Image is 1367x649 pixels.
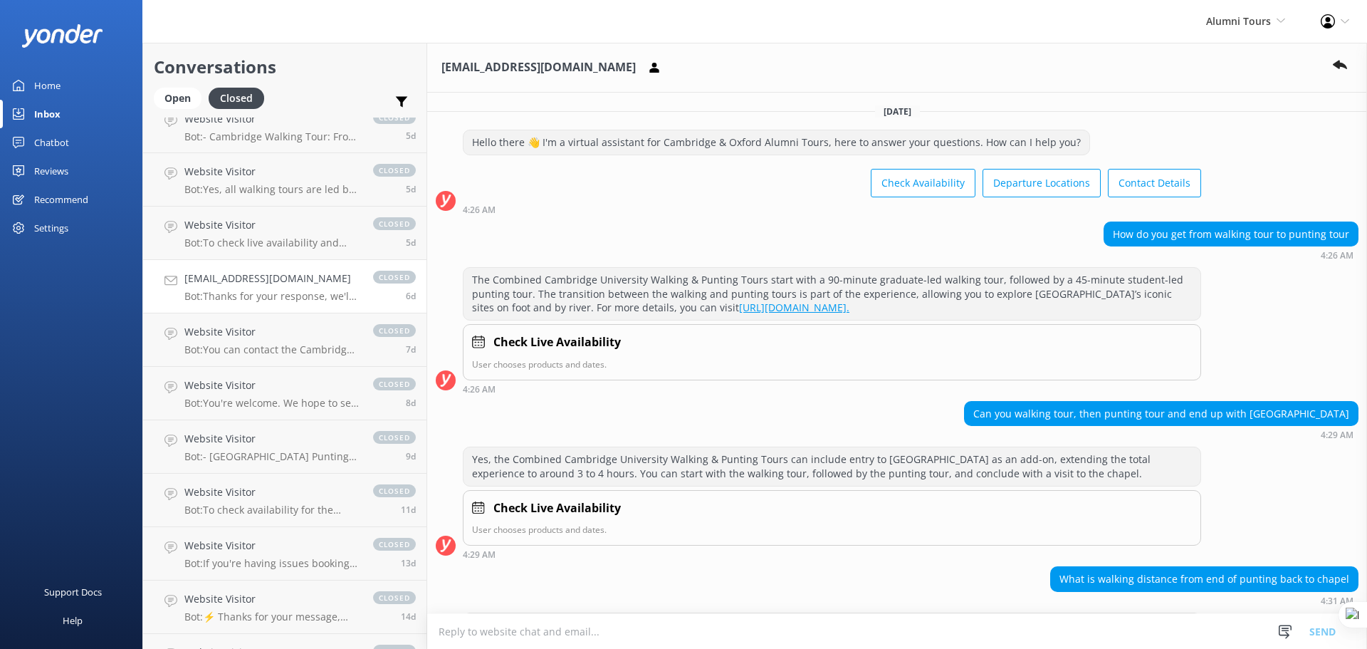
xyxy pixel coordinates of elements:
span: closed [373,591,416,604]
span: Sep 22 2025 03:26pm (UTC +01:00) Europe/Dublin [401,504,416,516]
p: Bot: - Cambridge Walking Tour: Front entrance of [GEOGRAPHIC_DATA], [GEOGRAPHIC_DATA] 1ST. - [GEO... [184,130,359,143]
div: Sep 27 2025 04:29pm (UTC +01:00) Europe/Dublin [463,549,1201,559]
span: closed [373,271,416,284]
span: Sep 25 2025 06:32pm (UTC +01:00) Europe/Dublin [406,397,416,409]
strong: 4:29 AM [463,551,496,559]
img: yonder-white-logo.png [21,24,103,48]
a: Website VisitorBot:- Cambridge Walking Tour: Front entrance of [GEOGRAPHIC_DATA], [GEOGRAPHIC_DAT... [143,100,426,153]
div: Can you walking tour, then punting tour and end up with [GEOGRAPHIC_DATA] [965,402,1358,426]
span: Sep 28 2025 07:21am (UTC +01:00) Europe/Dublin [406,183,416,195]
a: Website VisitorBot:Yes, all walking tours are led by current students or graduates of the [GEOGRA... [143,153,426,207]
h4: Website Visitor [184,111,359,127]
div: Sep 27 2025 04:29pm (UTC +01:00) Europe/Dublin [964,430,1358,440]
h4: Website Visitor [184,217,359,233]
h4: [EMAIL_ADDRESS][DOMAIN_NAME] [184,271,359,286]
div: Home [34,71,61,100]
span: Alumni Tours [1206,14,1271,28]
a: Open [154,90,209,105]
span: closed [373,217,416,230]
h2: Conversations [154,53,416,81]
span: closed [373,111,416,124]
div: Sep 27 2025 04:26pm (UTC +01:00) Europe/Dublin [463,204,1201,214]
p: Bot: To check availability for the Cambridge & Oxford Alumni Tour, please visit [URL][DOMAIN_NAME... [184,504,359,516]
p: Bot: If you're having issues booking online, please contact the Alumni Tours team at +441223 7872... [184,557,359,570]
div: Reviews [34,157,68,185]
p: Bot: Yes, all walking tours are led by current students or graduates of the [GEOGRAPHIC_DATA]. [184,183,359,196]
a: Closed [209,90,271,105]
div: Hello there 👋 I'm a virtual assistant for Cambridge & Oxford Alumni Tours, here to answer your qu... [463,130,1089,155]
a: Website VisitorBot:If you're having issues booking online, please contact the Alumni Tours team a... [143,527,426,581]
div: Sep 27 2025 04:26pm (UTC +01:00) Europe/Dublin [1104,250,1358,260]
p: Bot: ⚡ Thanks for your message, we'll get back to you as soon as we can. You're also welcome to k... [184,611,359,623]
h4: Website Visitor [184,484,359,500]
span: closed [373,431,416,444]
a: Website VisitorBot:To check live availability and book your Oxford University Punting Tour, click... [143,207,426,260]
span: Sep 19 2025 06:42pm (UTC +01:00) Europe/Dublin [401,611,416,623]
p: Bot: - [GEOGRAPHIC_DATA] Punting Tours depart from [GEOGRAPHIC_DATA], CB2 1RS. - [GEOGRAPHIC_DATA... [184,450,359,463]
span: Sep 20 2025 05:49am (UTC +01:00) Europe/Dublin [401,557,416,569]
div: Closed [209,88,264,109]
h4: Website Visitor [184,378,359,393]
button: Check Availability [871,169,975,197]
h4: Website Visitor [184,538,359,554]
div: Help [63,606,83,635]
span: Sep 28 2025 05:45pm (UTC +01:00) Europe/Dublin [406,130,416,142]
strong: 4:26 AM [463,206,496,214]
div: Sep 27 2025 04:31pm (UTC +01:00) Europe/Dublin [1050,596,1358,606]
strong: 4:26 AM [463,385,496,394]
span: closed [373,324,416,337]
h4: Website Visitor [184,591,359,607]
div: Open [154,88,201,109]
div: How do you get from walking tour to punting tour [1104,222,1358,246]
h3: [EMAIL_ADDRESS][DOMAIN_NAME] [441,58,636,77]
div: Settings [34,214,68,242]
p: Bot: To check live availability and book your Oxford University Punting Tour, click [URL][DOMAIN_... [184,237,359,249]
div: Support Docs [44,578,102,606]
div: Sep 27 2025 04:26pm (UTC +01:00) Europe/Dublin [463,384,1201,394]
h4: Check Live Availability [493,333,621,352]
div: Inbox [34,100,61,128]
p: User chooses products and dates. [472,523,1192,536]
span: Sep 24 2025 08:09am (UTC +01:00) Europe/Dublin [406,450,416,462]
a: [EMAIL_ADDRESS][DOMAIN_NAME]Bot:Thanks for your response, we'll get back to you as soon as we can... [143,260,426,313]
a: Website VisitorBot:To check availability for the Cambridge & Oxford Alumni Tour, please visit [UR... [143,474,426,527]
p: User chooses products and dates. [472,358,1192,371]
strong: 4:26 AM [1321,251,1353,260]
p: Bot: You can contact the Cambridge & Oxford Alumni Tours team at +441223 787270, or by emailing [... [184,343,359,356]
a: [URL][DOMAIN_NAME]. [739,301,849,314]
p: Bot: You're welcome. We hope to see you soon! [184,397,359,410]
span: closed [373,538,416,551]
h4: Website Visitor [184,431,359,447]
h4: Website Visitor [184,324,359,340]
button: Contact Details [1108,169,1201,197]
a: Website VisitorBot:You're welcome. We hope to see you soon!closed8d [143,367,426,420]
div: Recommend [34,185,88,214]
span: Sep 28 2025 06:12am (UTC +01:00) Europe/Dublin [406,237,416,249]
h4: Check Live Availability [493,499,621,518]
a: Website VisitorBot:- [GEOGRAPHIC_DATA] Punting Tours depart from [GEOGRAPHIC_DATA], CB2 1RS. - [G... [143,420,426,474]
span: closed [373,164,416,177]
span: closed [373,378,416,390]
div: What is walking distance from end of punting back to chapel [1051,567,1358,591]
a: Website VisitorBot:You can contact the Cambridge & Oxford Alumni Tours team at +441223 787270, or... [143,313,426,367]
div: Yes, the Combined Cambridge University Walking & Punting Tours can include entry to [GEOGRAPHIC_D... [463,447,1200,485]
strong: 4:31 AM [1321,597,1353,606]
span: Sep 27 2025 04:36pm (UTC +01:00) Europe/Dublin [406,290,416,302]
span: Sep 26 2025 04:37pm (UTC +01:00) Europe/Dublin [406,343,416,355]
strong: 4:29 AM [1321,431,1353,440]
div: The Combined Cambridge University Walking & Punting Tours start with a 90-minute graduate-led wal... [463,268,1200,320]
p: Bot: Thanks for your response, we'll get back to you as soon as we can during opening hours. [184,290,359,303]
span: [DATE] [875,105,920,118]
div: Chatbot [34,128,69,157]
h4: Website Visitor [184,164,359,180]
span: closed [373,484,416,497]
a: Website VisitorBot:⚡ Thanks for your message, we'll get back to you as soon as we can. You're als... [143,581,426,634]
button: Departure Locations [983,169,1101,197]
